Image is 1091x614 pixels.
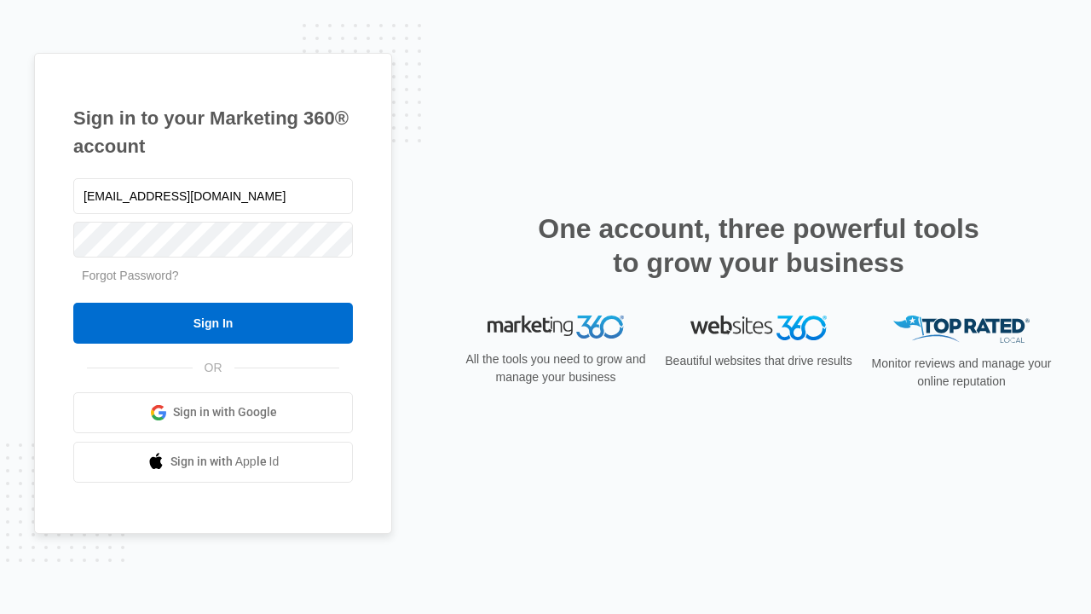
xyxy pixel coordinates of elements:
[866,355,1057,391] p: Monitor reviews and manage your online reputation
[170,453,280,471] span: Sign in with Apple Id
[73,442,353,483] a: Sign in with Apple Id
[893,316,1030,344] img: Top Rated Local
[690,316,827,340] img: Websites 360
[73,303,353,344] input: Sign In
[73,178,353,214] input: Email
[533,211,984,280] h2: One account, three powerful tools to grow your business
[663,352,854,370] p: Beautiful websites that drive results
[73,104,353,160] h1: Sign in to your Marketing 360® account
[460,350,651,386] p: All the tools you need to grow and manage your business
[73,392,353,433] a: Sign in with Google
[82,269,179,282] a: Forgot Password?
[173,403,277,421] span: Sign in with Google
[488,316,624,339] img: Marketing 360
[193,359,234,377] span: OR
